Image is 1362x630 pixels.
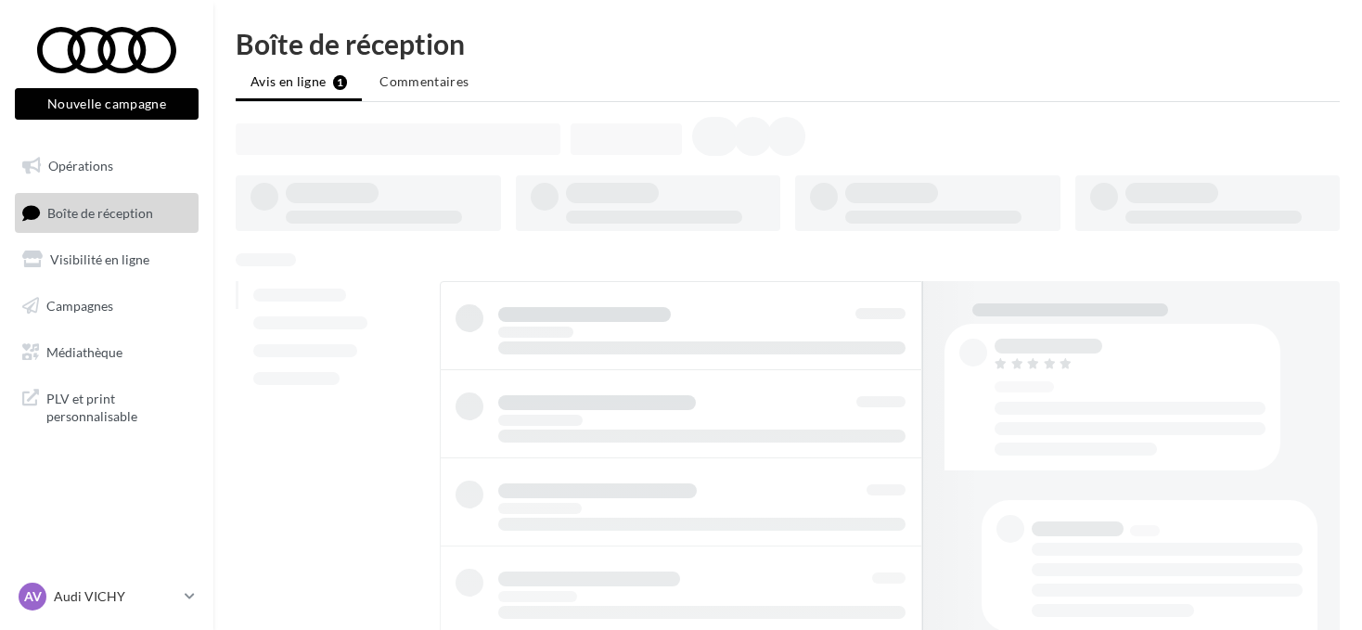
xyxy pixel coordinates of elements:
[48,158,113,174] span: Opérations
[11,147,202,186] a: Opérations
[46,343,122,359] span: Médiathèque
[379,73,469,89] span: Commentaires
[11,287,202,326] a: Campagnes
[46,298,113,314] span: Campagnes
[236,30,1340,58] div: Boîte de réception
[11,193,202,233] a: Boîte de réception
[54,587,177,606] p: Audi VICHY
[11,240,202,279] a: Visibilité en ligne
[11,379,202,433] a: PLV et print personnalisable
[15,579,199,614] a: AV Audi VICHY
[11,333,202,372] a: Médiathèque
[24,587,42,606] span: AV
[47,204,153,220] span: Boîte de réception
[15,88,199,120] button: Nouvelle campagne
[46,386,191,426] span: PLV et print personnalisable
[50,251,149,267] span: Visibilité en ligne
